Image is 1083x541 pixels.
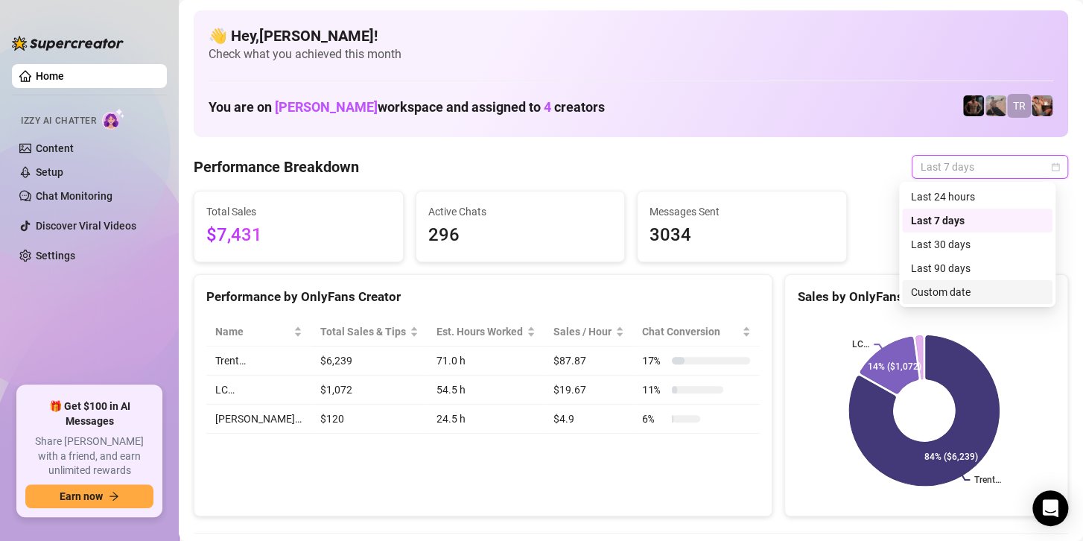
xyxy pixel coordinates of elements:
[12,36,124,51] img: logo-BBDzfeDw.svg
[963,95,984,116] img: Trent
[553,323,612,340] span: Sales / Hour
[921,156,1059,178] span: Last 7 days
[194,156,359,177] h4: Performance Breakdown
[902,232,1052,256] div: Last 30 days
[1032,490,1068,526] div: Open Intercom Messenger
[275,99,378,115] span: [PERSON_NAME]
[428,405,544,434] td: 24.5 h
[544,317,633,347] th: Sales / Hour
[206,221,391,250] span: $7,431
[21,114,96,128] span: Izzy AI Chatter
[36,70,64,82] a: Home
[642,352,666,369] span: 17 %
[206,405,311,434] td: [PERSON_NAME]…
[642,382,666,398] span: 11 %
[544,347,633,376] td: $87.87
[902,280,1052,304] div: Custom date
[109,491,119,502] span: arrow-right
[911,284,1044,300] div: Custom date
[544,376,633,405] td: $19.67
[428,221,613,250] span: 296
[902,256,1052,280] div: Last 90 days
[36,250,75,262] a: Settings
[911,189,1044,205] div: Last 24 hours
[1032,95,1052,116] img: Osvaldo
[311,347,428,376] td: $6,239
[206,287,760,307] div: Performance by OnlyFans Creator
[36,220,136,232] a: Discover Viral Videos
[902,185,1052,209] div: Last 24 hours
[311,376,428,405] td: $1,072
[985,95,1006,116] img: LC
[852,339,869,349] text: LC…
[436,323,524,340] div: Est. Hours Worked
[902,209,1052,232] div: Last 7 days
[1013,98,1026,114] span: TR
[311,405,428,434] td: $120
[215,323,290,340] span: Name
[209,99,605,116] h1: You are on workspace and assigned to creators
[209,46,1053,63] span: Check what you achieved this month
[320,323,407,340] span: Total Sales & Tips
[428,203,613,220] span: Active Chats
[428,347,544,376] td: 71.0 h
[206,203,391,220] span: Total Sales
[642,323,739,340] span: Chat Conversion
[544,405,633,434] td: $4.9
[25,484,153,508] button: Earn nowarrow-right
[544,99,551,115] span: 4
[642,411,666,427] span: 6 %
[911,236,1044,253] div: Last 30 days
[36,190,112,202] a: Chat Monitoring
[206,347,311,376] td: Trent…
[36,166,63,178] a: Setup
[650,221,834,250] span: 3034
[25,434,153,478] span: Share [PERSON_NAME] with a friend, and earn unlimited rewards
[797,287,1055,307] div: Sales by OnlyFans Creator
[36,142,74,154] a: Content
[428,376,544,405] td: 54.5 h
[206,376,311,405] td: LC…
[633,317,760,347] th: Chat Conversion
[911,260,1044,276] div: Last 90 days
[60,490,103,502] span: Earn now
[209,25,1053,46] h4: 👋 Hey, [PERSON_NAME] !
[102,108,125,130] img: AI Chatter
[650,203,834,220] span: Messages Sent
[911,212,1044,229] div: Last 7 days
[974,475,1001,485] text: Trent…
[311,317,428,347] th: Total Sales & Tips
[25,399,153,428] span: 🎁 Get $100 in AI Messages
[1051,162,1060,171] span: calendar
[206,317,311,347] th: Name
